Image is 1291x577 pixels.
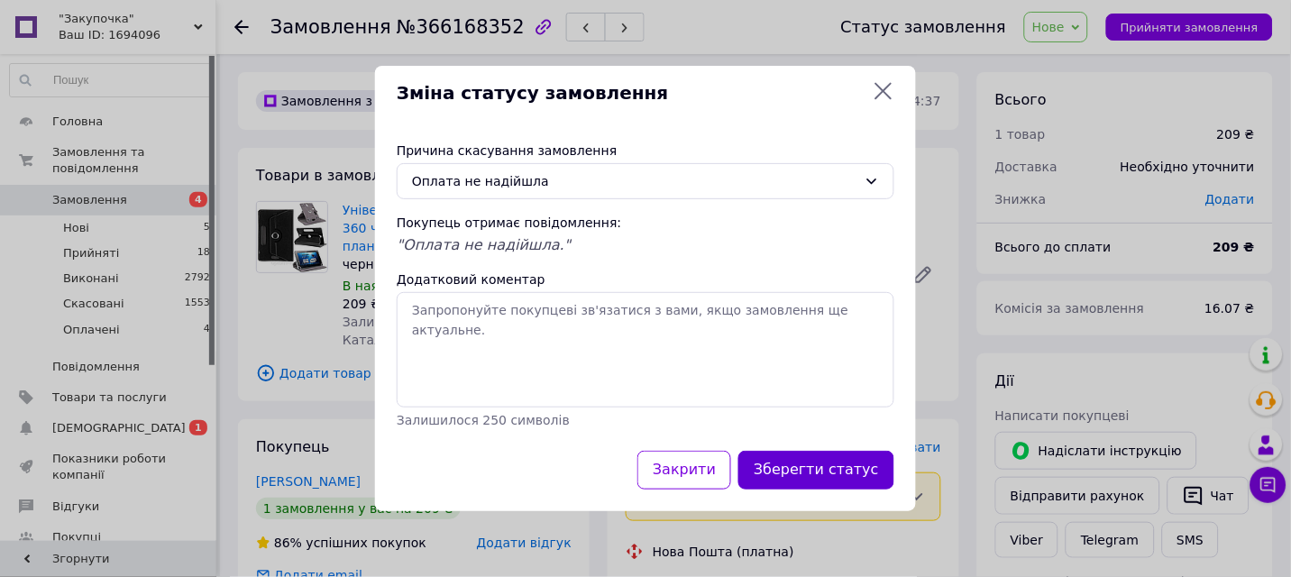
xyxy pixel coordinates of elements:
[397,142,894,160] div: Причина скасування замовлення
[397,236,571,253] span: "Оплата не надійшла."
[397,80,865,106] span: Зміна статусу замовлення
[397,214,894,232] div: Покупець отримає повідомлення:
[397,413,570,427] span: Залишилося 250 символів
[412,171,857,191] div: Оплата не надійшла
[397,272,545,287] label: Додатковий коментар
[637,451,731,490] button: Закрити
[738,451,894,490] button: Зберегти статус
